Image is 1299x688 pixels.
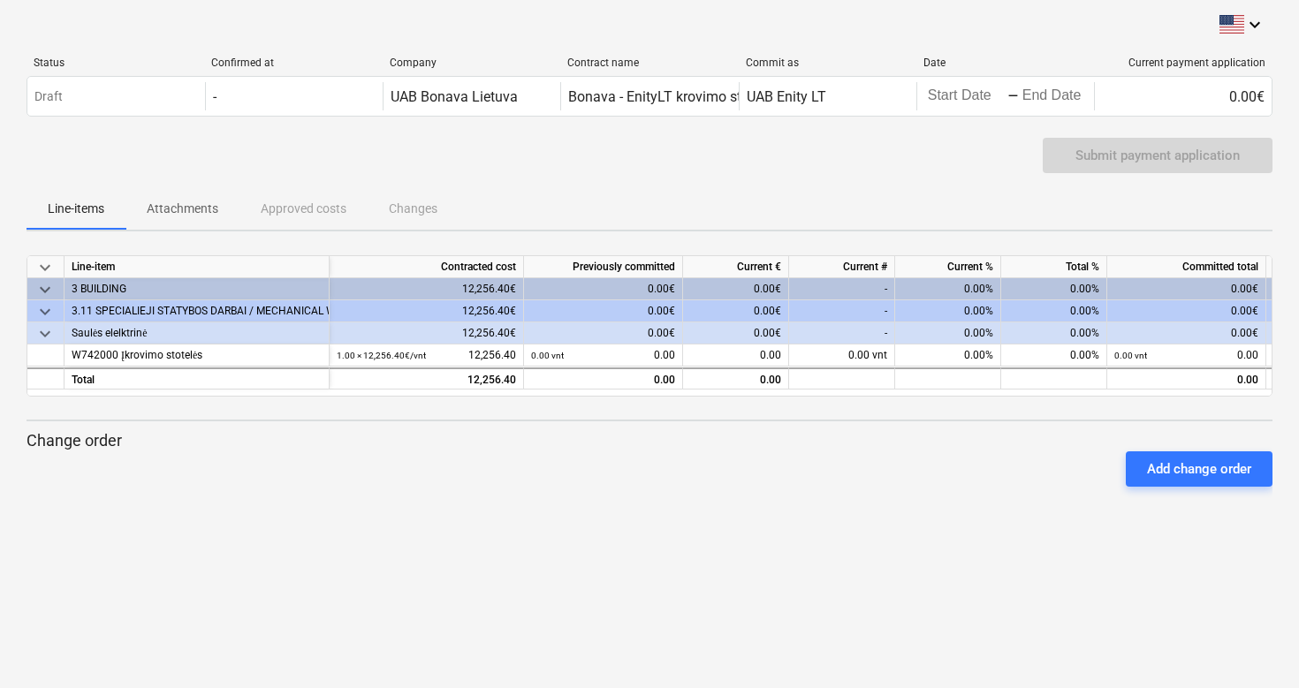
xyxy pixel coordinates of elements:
[1102,57,1265,69] div: Current payment application
[524,278,683,300] div: 0.00€
[1107,300,1266,322] div: 0.00€
[524,300,683,322] div: 0.00€
[567,57,731,69] div: Contract name
[1114,351,1147,360] small: 0.00 vnt
[683,300,789,322] div: 0.00€
[72,344,322,367] div: W742000 Įkrovimo stotelės
[683,367,789,389] div: 0.00
[895,322,1001,344] div: 0.00%
[27,430,1272,451] p: Change order
[213,88,216,105] div: -
[330,278,524,300] div: 12,256.40€
[72,278,322,300] div: 3 BUILDING
[72,300,322,322] div: 3.11 SPECIALIEJI STATYBOS DARBAI / MECHANICAL WORK
[1094,82,1272,110] div: 0.00€
[48,200,104,218] p: Line-items
[337,351,426,360] small: 1.00 × 12,256.40€ / vnt
[531,344,675,367] div: 0.00
[1107,278,1266,300] div: 0.00€
[683,322,789,344] div: 0.00€
[1001,344,1107,367] div: 0.00%
[34,301,56,322] span: keyboard_arrow_down
[683,256,789,278] div: Current €
[211,57,375,69] div: Confirmed at
[34,257,56,278] span: keyboard_arrow_down
[683,344,789,367] div: 0.00
[895,256,1001,278] div: Current %
[524,256,683,278] div: Previously committed
[789,300,895,322] div: -
[34,279,56,300] span: keyboard_arrow_down
[789,322,895,344] div: -
[789,278,895,300] div: -
[524,322,683,344] div: 0.00€
[330,256,524,278] div: Contracted cost
[337,344,516,367] div: 12,256.40
[895,300,1001,322] div: 0.00%
[1007,91,1019,102] div: -
[895,344,1001,367] div: 0.00%
[72,322,322,344] div: Saulės elelktrinė
[747,88,826,105] div: UAB Enity LT
[683,278,789,300] div: 0.00€
[531,351,564,360] small: 0.00 vnt
[34,87,63,106] p: Draft
[924,84,1007,109] input: Start Date
[1107,367,1266,389] div: 0.00
[1019,84,1102,109] input: End Date
[1001,300,1107,322] div: 0.00%
[147,200,218,218] p: Attachments
[330,300,524,322] div: 12,256.40€
[531,369,675,391] div: 0.00
[1126,451,1272,487] button: Add change order
[337,369,516,391] div: 12,256.40
[390,57,553,69] div: Company
[65,367,330,389] div: Total
[34,323,56,344] span: keyboard_arrow_down
[1147,457,1251,480] div: Add change order
[1244,14,1265,35] i: keyboard_arrow_down
[1001,322,1107,344] div: 0.00%
[789,256,895,278] div: Current #
[923,57,1087,69] div: Date
[391,88,518,105] div: UAB Bonava Lietuva
[1001,278,1107,300] div: 0.00%
[789,344,895,367] div: 0.00 vnt
[1001,256,1107,278] div: Total %
[1107,322,1266,344] div: 0.00€
[1107,256,1266,278] div: Committed total
[568,88,999,105] div: Bonava - EnityLT krovimo stotelės Nr. FG-20250804-70 Pasirašyta.pdf
[34,57,197,69] div: Status
[65,256,330,278] div: Line-item
[1114,344,1258,367] div: 0.00
[746,57,909,69] div: Commit as
[895,278,1001,300] div: 0.00%
[330,322,524,344] div: 12,256.40€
